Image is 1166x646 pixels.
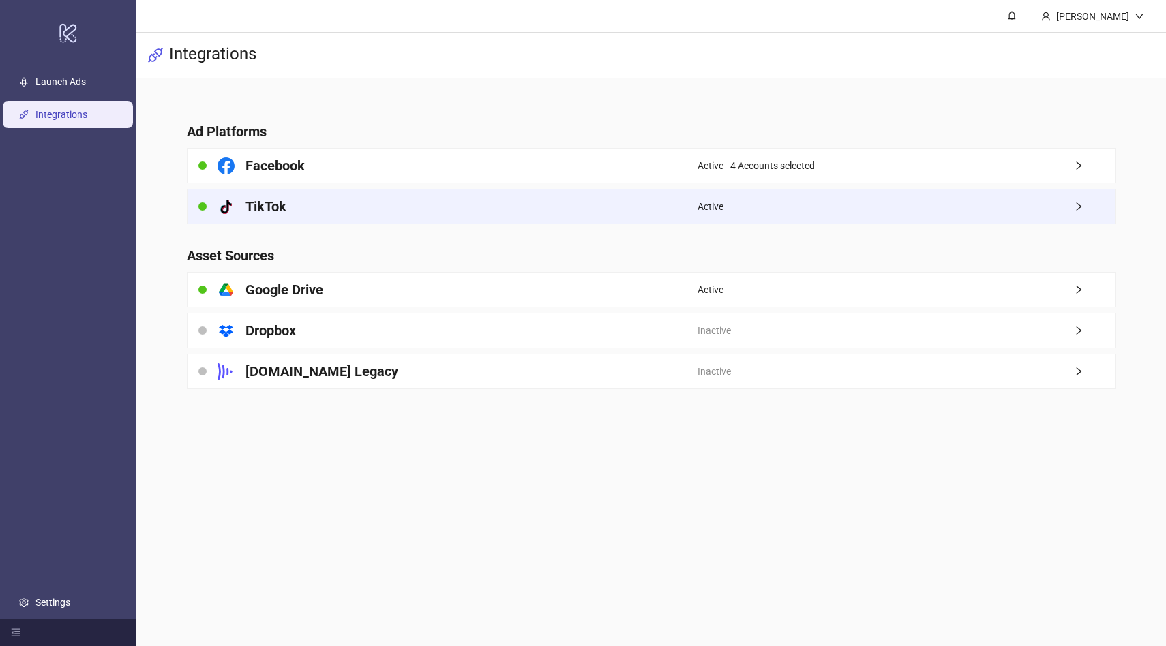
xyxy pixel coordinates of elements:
a: [DOMAIN_NAME] LegacyInactiveright [187,354,1116,389]
h4: Dropbox [245,321,296,340]
h4: Facebook [245,156,305,175]
a: DropboxInactiveright [187,313,1116,348]
span: right [1074,367,1115,376]
h4: [DOMAIN_NAME] Legacy [245,362,398,381]
span: menu-fold [11,628,20,637]
span: down [1135,12,1144,21]
span: Active - 4 Accounts selected [698,158,815,173]
span: right [1074,285,1115,294]
span: Inactive [698,364,731,379]
h3: Integrations [169,44,256,67]
a: Launch Ads [35,76,86,87]
span: right [1074,202,1115,211]
a: TikTokActiveright [187,189,1116,224]
h4: TikTok [245,197,286,216]
a: Google DriveActiveright [187,272,1116,307]
span: Active [698,282,723,297]
a: Settings [35,597,70,608]
svg: Frame.io Logo [218,363,235,380]
span: right [1074,161,1115,170]
h4: Ad Platforms [187,122,1116,141]
span: bell [1007,11,1017,20]
span: Active [698,199,723,214]
h4: Google Drive [245,280,323,299]
span: user [1041,12,1051,21]
div: [PERSON_NAME] [1051,9,1135,24]
span: Inactive [698,323,731,338]
span: api [147,47,164,63]
h4: Asset Sources [187,246,1116,265]
a: Integrations [35,109,87,120]
span: right [1074,326,1115,335]
a: FacebookActive - 4 Accounts selectedright [187,148,1116,183]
